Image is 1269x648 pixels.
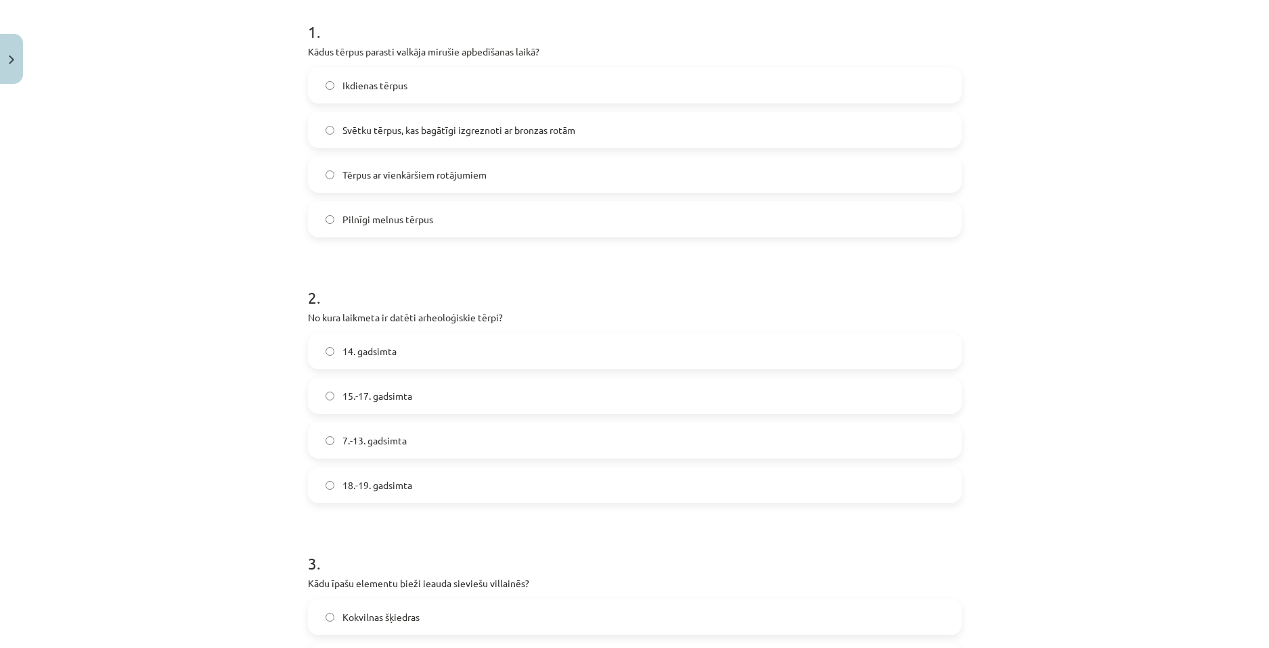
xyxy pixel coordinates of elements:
[342,123,575,137] span: Svētku tērpus, kas bagātīgi izgreznoti ar bronzas rotām
[9,55,14,64] img: icon-close-lesson-0947bae3869378f0d4975bcd49f059093ad1ed9edebbc8119c70593378902aed.svg
[308,264,962,306] h1: 2 .
[326,392,334,400] input: 15.-17. gadsimta
[326,81,334,90] input: Ikdienas tērpus
[342,389,412,403] span: 15.-17. gadsimta
[326,170,334,179] input: Tērpus ar vienkāršiem rotājumiem
[326,215,334,224] input: Pilnīgi melnus tērpus
[342,78,407,93] span: Ikdienas tērpus
[326,347,334,356] input: 14. gadsimta
[308,310,962,325] p: No kura laikmeta ir datēti arheoloģiskie tērpi?
[308,576,962,591] p: Kādu īpašu elementu bieži ieauda sieviešu villainēs?
[326,436,334,445] input: 7.-13. gadsimta
[326,126,334,135] input: Svētku tērpus, kas bagātīgi izgreznoti ar bronzas rotām
[308,45,962,59] p: Kādus tērpus parasti valkāja mirušie apbedīšanas laikā?
[308,530,962,572] h1: 3 .
[326,613,334,622] input: Kokvilnas šķiedras
[342,610,420,624] span: Kokvilnas šķiedras
[342,344,397,358] span: 14. gadsimta
[326,481,334,490] input: 18.-19. gadsimta
[342,168,487,182] span: Tērpus ar vienkāršiem rotājumiem
[342,478,412,492] span: 18.-19. gadsimta
[342,212,433,227] span: Pilnīgi melnus tērpus
[342,434,407,448] span: 7.-13. gadsimta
